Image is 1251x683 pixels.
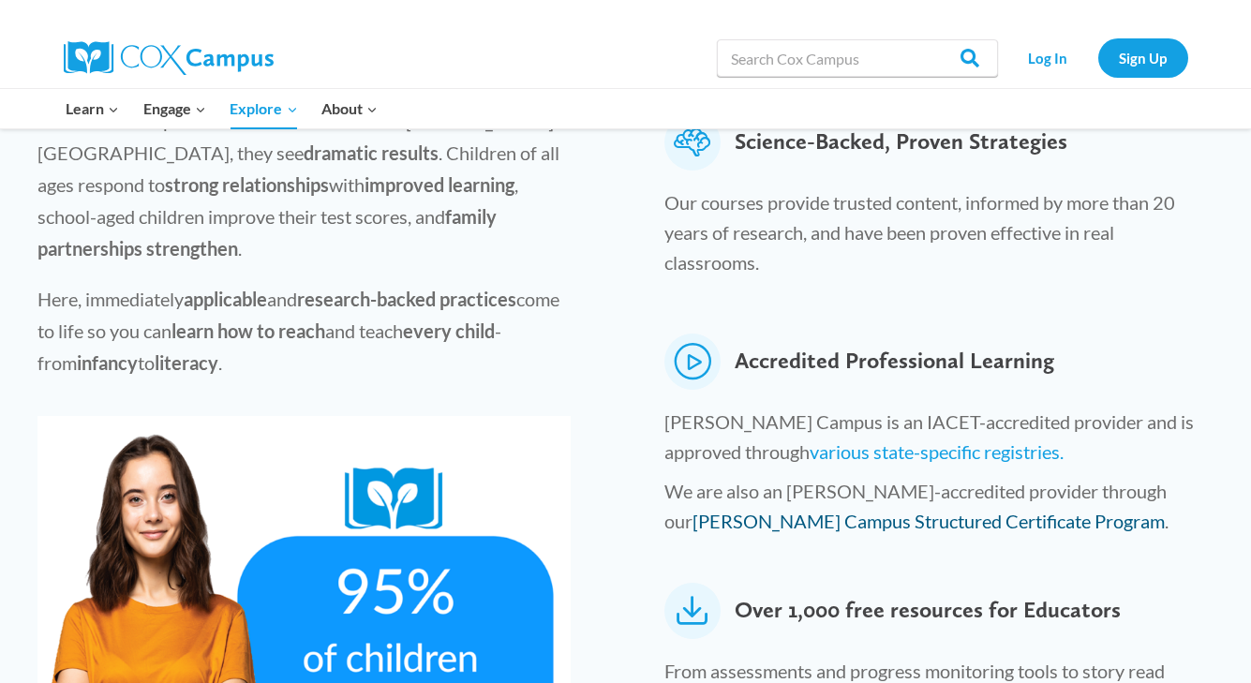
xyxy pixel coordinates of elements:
[1098,38,1188,77] a: Sign Up
[664,476,1201,545] p: We are also an [PERSON_NAME]-accredited provider through our .
[1007,38,1089,77] a: Log In
[693,510,1165,532] a: [PERSON_NAME] Campus Structured Certificate Program
[289,110,351,132] strong: learned
[131,89,218,128] button: Child menu of Engage
[664,187,1201,287] p: Our courses provide trusted content, informed by more than 20 years of research, and have been pr...
[664,407,1201,476] p: [PERSON_NAME] Campus is an IACET-accredited provider and is approved through
[184,288,267,310] strong: applicable
[37,205,497,260] strong: family partnerships strengthen
[309,89,390,128] button: Child menu of About
[54,89,390,128] nav: Primary Navigation
[717,39,998,77] input: Search Cox Campus
[810,440,1064,463] a: various state-specific registries.
[365,173,514,196] strong: improved learning
[1007,38,1188,77] nav: Secondary Navigation
[297,288,516,310] strong: research-backed practices
[171,319,325,342] strong: learn how to reach
[735,114,1067,171] span: Science-Backed, Proven Strategies
[304,141,439,164] strong: dramatic results
[37,288,559,374] span: Here, immediately and come to life so you can and teach - from to .
[77,351,138,374] strong: infancy
[165,173,329,196] strong: strong relationships
[54,89,132,128] button: Child menu of Learn
[403,319,495,342] strong: every child
[155,351,218,374] strong: literacy
[735,334,1054,390] span: Accredited Professional Learning
[735,583,1121,639] span: Over 1,000 free resources for Educators
[218,89,310,128] button: Child menu of Explore
[64,41,274,75] img: Cox Campus
[37,110,559,260] span: When teachers practice what is on the [PERSON_NAME][GEOGRAPHIC_DATA], they see . Children of all ...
